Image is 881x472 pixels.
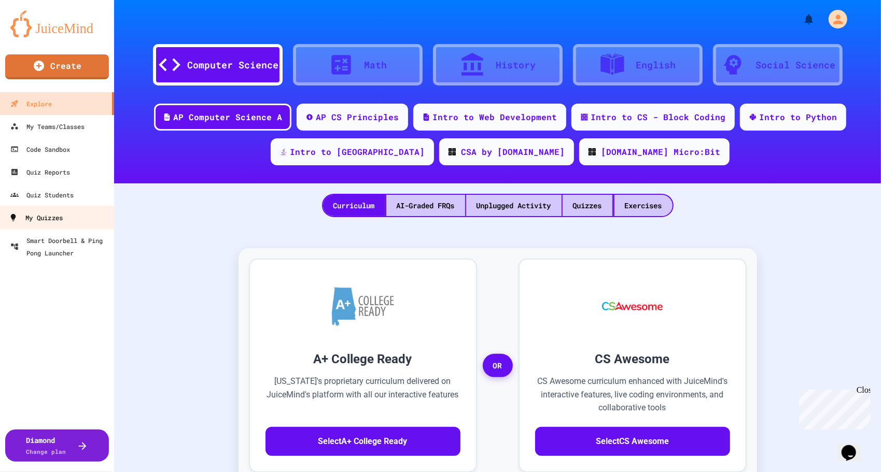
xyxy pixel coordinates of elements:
[173,111,282,123] div: AP Computer Science A
[535,375,730,414] p: CS Awesome curriculum enhanced with JuiceMind's interactive features, live coding environments, a...
[589,148,596,155] img: CODE_logo_RGB.png
[26,435,66,456] div: Diamond
[332,287,394,326] img: A+ College Ready
[636,58,676,72] div: English
[10,97,52,110] div: Explore
[818,7,850,31] div: My Account
[323,195,385,216] div: Curriculum
[265,350,460,368] h3: A+ College Ready
[784,10,818,28] div: My Notifications
[759,111,837,123] div: Intro to Python
[10,166,70,178] div: Quiz Reports
[449,148,456,155] img: CODE_logo_RGB.png
[563,195,612,216] div: Quizzes
[365,58,387,72] div: Math
[5,54,109,79] a: Create
[10,143,70,155] div: Code Sandbox
[614,195,673,216] div: Exercises
[535,427,730,456] button: SelectCS Awesome
[592,275,673,337] img: CS Awesome
[188,58,279,72] div: Computer Science
[10,120,85,133] div: My Teams/Classes
[795,385,871,430] iframe: chat widget
[10,234,110,259] div: Smart Doorbell & Ping Pong Launcher
[496,58,536,72] div: History
[601,146,720,158] div: [DOMAIN_NAME] Micro:Bit
[265,375,460,414] p: [US_STATE]'s proprietary curriculum delivered on JuiceMind's platform with all our interactive fe...
[461,146,565,158] div: CSA by [DOMAIN_NAME]
[756,58,836,72] div: Social Science
[591,111,725,123] div: Intro to CS - Block Coding
[5,430,109,462] button: DiamondChange plan
[386,195,465,216] div: AI-Graded FRQs
[837,431,871,462] iframe: chat widget
[9,211,63,224] div: My Quizzes
[4,4,72,66] div: Chat with us now!Close
[466,195,562,216] div: Unplugged Activity
[10,10,104,37] img: logo-orange.svg
[316,111,399,123] div: AP CS Principles
[10,189,74,201] div: Quiz Students
[26,448,66,455] span: Change plan
[432,111,557,123] div: Intro to Web Development
[535,350,730,368] h3: CS Awesome
[290,146,425,158] div: Intro to [GEOGRAPHIC_DATA]
[483,354,513,378] span: OR
[265,427,460,456] button: SelectA+ College Ready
